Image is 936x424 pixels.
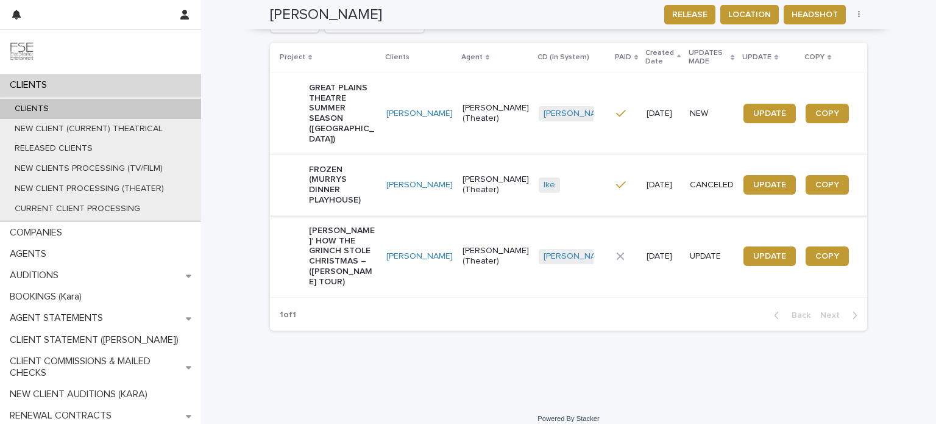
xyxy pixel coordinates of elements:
[463,103,529,124] p: [PERSON_NAME] (Theater)
[537,415,599,422] a: Powered By Stacker
[10,40,34,64] img: 9JgRvJ3ETPGCJDhvPVA5
[743,104,796,123] a: UPDATE
[815,310,867,321] button: Next
[806,104,849,123] a: COPY
[5,184,174,194] p: NEW CLIENT PROCESSING (THEATER)
[270,300,306,330] p: 1 of 1
[784,5,846,24] button: HEADSHOT
[5,204,150,214] p: CURRENT CLIENT PROCESSING
[5,270,68,281] p: AUDITIONS
[792,9,838,21] span: HEADSHOT
[5,143,102,154] p: RELEASED CLIENTS
[5,389,157,400] p: NEW CLIENT AUDITIONS (KARA)
[537,51,589,64] p: CD (In System)
[5,410,121,422] p: RENEWAL CONTRACTS
[270,154,878,215] tr: FROZEN (MURRYS DINNER PLAYHOUSE)[PERSON_NAME] [PERSON_NAME] (Theater)Ike [DATE]CANCELEDUPDATECOPY
[5,79,57,91] p: CLIENTS
[753,252,786,261] span: UPDATE
[5,104,58,114] p: CLIENTS
[815,109,839,118] span: COPY
[544,251,610,262] a: [PERSON_NAME]
[5,248,56,260] p: AGENTS
[385,51,409,64] p: Clients
[5,312,113,324] p: AGENT STATEMENTS
[461,51,483,64] p: Agent
[5,163,172,174] p: NEW CLIENTS PROCESSING (TV/FILM)
[5,291,91,303] p: BOOKINGS (Kara)
[309,83,377,145] p: GREAT PLAINS THEATRE SUMMER SEASON ([GEOGRAPHIC_DATA])
[309,165,377,206] p: FROZEN (MURRYS DINNER PLAYHOUSE)
[784,311,810,320] span: Back
[5,227,72,239] p: COMPANIES
[647,180,679,190] p: [DATE]
[806,246,849,266] a: COPY
[742,51,771,64] p: UPDATE
[647,251,679,262] p: [DATE]
[270,6,382,24] h2: [PERSON_NAME]
[647,109,679,119] p: [DATE]
[743,175,796,195] a: UPDATE
[690,180,734,190] p: CANCELED
[815,181,839,189] span: COPY
[728,9,771,21] span: LOCATION
[764,310,815,321] button: Back
[544,180,555,190] a: Ike
[720,5,779,24] button: LOCATION
[386,109,453,119] a: [PERSON_NAME]
[5,356,186,379] p: CLIENT COMMISSIONS & MAILED CHECKS
[689,46,728,69] p: UPDATES MADE
[309,226,377,287] p: [PERSON_NAME]’ HOW THE GRINCH STOLE CHRISTMAS – ([PERSON_NAME] TOUR)
[690,109,734,119] p: NEW
[645,46,674,69] p: Created Date
[544,109,610,119] a: [PERSON_NAME]
[672,9,707,21] span: RELEASE
[690,251,734,262] p: UPDATE
[615,51,631,64] p: PAID
[463,174,529,195] p: [PERSON_NAME] (Theater)
[753,109,786,118] span: UPDATE
[386,180,453,190] a: [PERSON_NAME]
[806,175,849,195] a: COPY
[820,311,847,320] span: Next
[270,73,878,154] tr: GREAT PLAINS THEATRE SUMMER SEASON ([GEOGRAPHIC_DATA])[PERSON_NAME] [PERSON_NAME] (Theater)[PERSO...
[743,246,796,266] a: UPDATE
[270,215,878,297] tr: [PERSON_NAME]’ HOW THE GRINCH STOLE CHRISTMAS – ([PERSON_NAME] TOUR)[PERSON_NAME] [PERSON_NAME] (...
[386,251,453,262] a: [PERSON_NAME]
[5,334,188,346] p: CLIENT STATEMENT ([PERSON_NAME])
[280,51,305,64] p: Project
[5,124,172,134] p: NEW CLIENT (CURRENT) THEATRICAL
[815,252,839,261] span: COPY
[463,246,529,267] p: [PERSON_NAME] (Theater)
[753,181,786,189] span: UPDATE
[664,5,715,24] button: RELEASE
[804,51,824,64] p: COPY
